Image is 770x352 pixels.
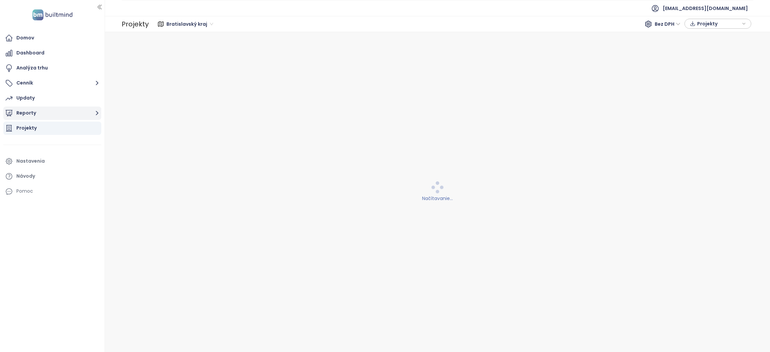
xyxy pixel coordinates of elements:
button: Cenník [3,76,101,90]
div: Analýza trhu [16,64,48,72]
img: logo [30,8,75,22]
div: Návody [16,172,35,180]
div: Updaty [16,94,35,102]
a: Dashboard [3,46,101,60]
button: Reporty [3,107,101,120]
div: Dashboard [16,49,44,57]
div: Projekty [16,124,37,132]
span: [EMAIL_ADDRESS][DOMAIN_NAME] [663,0,748,16]
a: Analýza trhu [3,61,101,75]
div: button [688,19,748,29]
span: Bratislavský kraj [166,19,213,29]
a: Nastavenia [3,155,101,168]
span: Projekty [697,19,740,29]
a: Domov [3,31,101,45]
div: Domov [16,34,34,42]
div: Pomoc [16,187,33,195]
a: Projekty [3,122,101,135]
span: Bez DPH [655,19,680,29]
a: Updaty [3,92,101,105]
div: Projekty [122,17,149,31]
div: Nastavenia [16,157,45,165]
a: Návody [3,170,101,183]
div: Pomoc [3,185,101,198]
div: Načítavanie... [109,195,766,202]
